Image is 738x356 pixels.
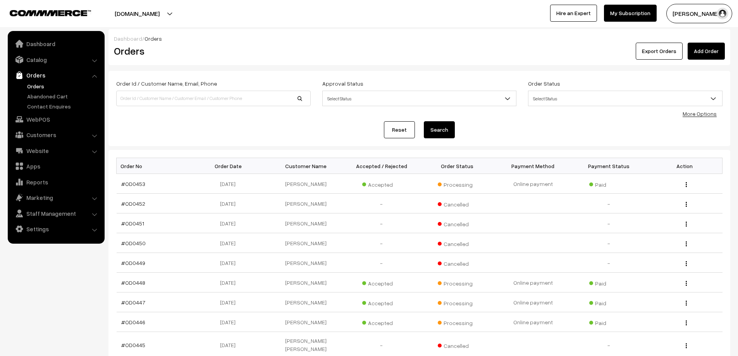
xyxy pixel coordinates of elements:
[424,121,455,138] button: Search
[25,82,102,90] a: Orders
[322,91,517,106] span: Select Status
[528,91,723,106] span: Select Status
[604,5,657,22] a: My Subscription
[121,220,144,227] a: #OD0451
[589,179,628,189] span: Paid
[192,233,268,253] td: [DATE]
[420,158,495,174] th: Order Status
[384,121,415,138] a: Reset
[438,340,477,350] span: Cancelled
[268,253,344,273] td: [PERSON_NAME]
[192,273,268,292] td: [DATE]
[686,281,687,286] img: Menu
[25,102,102,110] a: Contact Enquires
[192,158,268,174] th: Order Date
[344,213,420,233] td: -
[10,144,102,158] a: Website
[344,158,420,174] th: Accepted / Rejected
[268,174,344,194] td: [PERSON_NAME]
[666,4,732,23] button: [PERSON_NAME] D
[571,253,647,273] td: -
[145,35,162,42] span: Orders
[571,194,647,213] td: -
[495,158,571,174] th: Payment Method
[121,240,146,246] a: #OD0450
[268,273,344,292] td: [PERSON_NAME]
[438,317,477,327] span: Processing
[114,35,142,42] a: Dashboard
[683,110,717,117] a: More Options
[589,297,628,307] span: Paid
[686,241,687,246] img: Menu
[344,233,420,253] td: -
[528,79,560,88] label: Order Status
[362,317,401,327] span: Accepted
[10,206,102,220] a: Staff Management
[88,4,187,23] button: [DOMAIN_NAME]
[121,342,145,348] a: #OD0445
[362,179,401,189] span: Accepted
[571,233,647,253] td: -
[495,312,571,332] td: Online payment
[686,343,687,348] img: Menu
[438,218,477,228] span: Cancelled
[192,213,268,233] td: [DATE]
[116,91,311,106] input: Order Id / Customer Name / Customer Email / Customer Phone
[121,181,145,187] a: #OD0453
[10,128,102,142] a: Customers
[192,312,268,332] td: [DATE]
[589,277,628,287] span: Paid
[268,194,344,213] td: [PERSON_NAME]
[322,79,363,88] label: Approval Status
[10,112,102,126] a: WebPOS
[192,253,268,273] td: [DATE]
[686,182,687,187] img: Menu
[571,158,647,174] th: Payment Status
[686,320,687,325] img: Menu
[438,277,477,287] span: Processing
[121,319,145,325] a: #OD0446
[686,261,687,266] img: Menu
[268,158,344,174] th: Customer Name
[636,43,683,60] button: Export Orders
[121,299,145,306] a: #OD0447
[10,175,102,189] a: Reports
[589,317,628,327] span: Paid
[192,174,268,194] td: [DATE]
[686,222,687,227] img: Menu
[550,5,597,22] a: Hire an Expert
[688,43,725,60] a: Add Order
[438,198,477,208] span: Cancelled
[268,312,344,332] td: [PERSON_NAME]
[268,292,344,312] td: [PERSON_NAME]
[10,53,102,67] a: Catalog
[121,279,145,286] a: #OD0448
[25,92,102,100] a: Abandoned Cart
[647,158,723,174] th: Action
[686,202,687,207] img: Menu
[192,194,268,213] td: [DATE]
[344,253,420,273] td: -
[344,194,420,213] td: -
[438,179,477,189] span: Processing
[495,174,571,194] td: Online payment
[10,159,102,173] a: Apps
[362,297,401,307] span: Accepted
[528,92,722,105] span: Select Status
[717,8,728,19] img: user
[114,45,310,57] h2: Orders
[268,233,344,253] td: [PERSON_NAME]
[10,37,102,51] a: Dashboard
[116,79,217,88] label: Order Id / Customer Name, Email, Phone
[268,213,344,233] td: [PERSON_NAME]
[362,277,401,287] span: Accepted
[10,222,102,236] a: Settings
[10,8,77,17] a: COMMMERCE
[495,273,571,292] td: Online payment
[686,301,687,306] img: Menu
[323,92,516,105] span: Select Status
[10,68,102,82] a: Orders
[121,200,145,207] a: #OD0452
[10,191,102,205] a: Marketing
[114,34,725,43] div: /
